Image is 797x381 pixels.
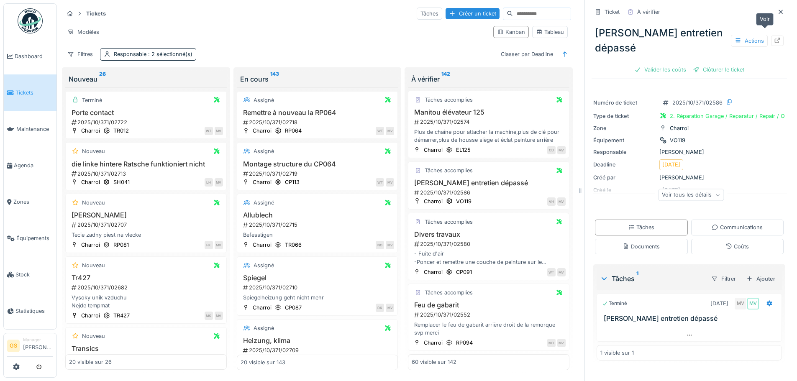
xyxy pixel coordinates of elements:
[725,243,749,251] div: Coûts
[69,274,223,282] h3: Tr427
[412,321,566,337] div: Remplacer le feu de gabarit arrière droit de la remorque svp merci
[15,271,53,279] span: Stock
[605,8,620,16] div: Ticket
[547,146,556,154] div: CD
[658,189,724,201] div: Voir tous les détails
[376,241,384,249] div: NO
[285,241,302,249] div: TR066
[4,184,56,220] a: Zones
[386,178,394,187] div: MV
[15,89,53,97] span: Tickets
[413,189,566,197] div: 2025/10/371/02586
[4,74,56,111] a: Tickets
[270,74,279,84] sup: 143
[254,324,274,332] div: Assigné
[710,299,728,307] div: [DATE]
[253,241,272,249] div: Charroi
[81,241,100,249] div: Charroi
[16,125,53,133] span: Maintenance
[113,312,130,320] div: TR427
[113,178,130,186] div: SH041
[4,111,56,147] a: Maintenance
[71,284,223,292] div: 2025/10/371/02682
[18,8,43,33] img: Badge_color-CXgf-gQk.svg
[82,332,105,340] div: Nouveau
[412,108,566,116] h3: Manitou élévateur 125
[456,268,472,276] div: CP091
[593,112,656,120] div: Type de ticket
[285,178,300,186] div: CP113
[69,231,223,239] div: Tecie zadny piest na vlecke
[376,178,384,187] div: WT
[670,136,685,144] div: VO119
[670,124,689,132] div: Charroi
[689,64,748,75] div: Clôturer le ticket
[254,199,274,207] div: Assigné
[285,304,302,312] div: CP087
[593,99,656,107] div: Numéro de ticket
[413,240,566,248] div: 2025/10/371/02580
[215,127,223,135] div: MV
[4,220,56,256] a: Équipements
[386,304,394,312] div: MV
[412,179,566,187] h3: [PERSON_NAME] entretien dépassé
[600,274,704,284] div: Tâches
[241,160,395,168] h3: Montage structure du CP064
[242,346,395,354] div: 2025/10/371/02709
[412,358,456,366] div: 60 visible sur 142
[215,241,223,249] div: MV
[456,197,472,205] div: VO119
[376,127,384,135] div: WT
[425,218,473,226] div: Tâches accomplies
[593,148,785,156] div: [PERSON_NAME]
[215,178,223,187] div: MV
[114,50,192,58] div: Responsable
[747,298,759,309] div: MV
[285,127,302,135] div: RP064
[81,178,100,186] div: Charroi
[557,339,566,347] div: MV
[424,197,443,205] div: Charroi
[254,261,274,269] div: Assigné
[413,311,566,319] div: 2025/10/371/02552
[497,28,525,36] div: Kanban
[593,174,785,182] div: [PERSON_NAME]
[557,197,566,206] div: MV
[254,147,274,155] div: Assigné
[69,160,223,168] h3: die linke hintere Ratsche funktioniert nicht
[113,241,129,249] div: RP081
[241,358,285,366] div: 20 visible sur 143
[14,161,53,169] span: Agenda
[7,340,20,352] li: GS
[69,358,112,366] div: 20 visible sur 26
[756,13,774,25] div: Voir
[69,211,223,219] h3: [PERSON_NAME]
[424,339,443,347] div: Charroi
[82,96,102,104] div: Terminé
[16,234,53,242] span: Équipements
[712,223,763,231] div: Communications
[242,284,395,292] div: 2025/10/371/02710
[253,127,272,135] div: Charroi
[69,74,223,84] div: Nouveau
[81,127,100,135] div: Charroi
[71,170,223,178] div: 2025/10/371/02713
[628,223,654,231] div: Tâches
[146,51,192,57] span: : 2 sélectionné(s)
[425,96,473,104] div: Tâches accomplies
[547,197,556,206] div: VH
[604,315,778,322] h3: [PERSON_NAME] entretien dépassé
[417,8,442,20] div: Tâches
[4,147,56,184] a: Agenda
[69,294,223,309] div: Vysoky unik vzduchu Nejde tempmat
[497,48,557,60] div: Classer par Deadline
[412,128,566,144] div: Plus de chaîne pour attacher la machine,plus de clé pour démarrer,plus de housse siège et éclat p...
[386,241,394,249] div: MV
[593,124,656,132] div: Zone
[731,35,768,47] div: Actions
[412,301,566,309] h3: Feu de gabarit
[412,250,566,266] div: - Fuite d'air -Poncer et remettre une couche de peinture sur le réservoir ( partie dégradée) - Ec...
[631,64,689,75] div: Valider les coûts
[241,337,395,345] h3: Heizung, klima
[71,118,223,126] div: 2025/10/371/02722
